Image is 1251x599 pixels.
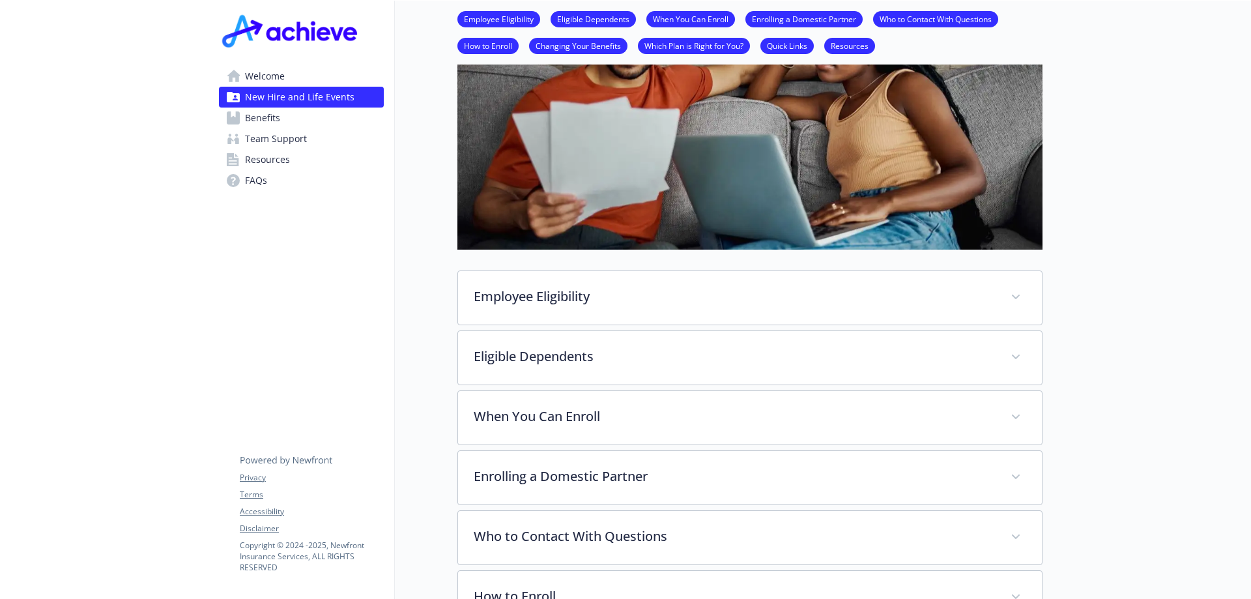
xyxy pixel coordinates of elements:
[529,39,627,51] a: Changing Your Benefits
[219,149,384,170] a: Resources
[245,66,285,87] span: Welcome
[551,12,636,25] a: Eligible Dependents
[219,128,384,149] a: Team Support
[458,391,1042,445] div: When You Can Enroll
[219,87,384,108] a: New Hire and Life Events
[219,170,384,191] a: FAQs
[245,87,354,108] span: New Hire and Life Events
[458,511,1042,564] div: Who to Contact With Questions
[474,467,995,486] p: Enrolling a Domestic Partner
[245,149,290,170] span: Resources
[457,12,540,25] a: Employee Eligibility
[457,39,519,51] a: How to Enroll
[745,12,863,25] a: Enrolling a Domestic Partner
[458,451,1042,504] div: Enrolling a Domestic Partner
[240,472,383,484] a: Privacy
[873,12,998,25] a: Who to Contact With Questions
[474,407,995,426] p: When You Can Enroll
[240,489,383,501] a: Terms
[760,39,814,51] a: Quick Links
[646,12,735,25] a: When You Can Enroll
[240,523,383,534] a: Disclaimer
[474,347,995,366] p: Eligible Dependents
[638,39,750,51] a: Which Plan is Right for You?
[240,540,383,573] p: Copyright © 2024 - 2025 , Newfront Insurance Services, ALL RIGHTS RESERVED
[458,271,1042,325] div: Employee Eligibility
[219,66,384,87] a: Welcome
[240,506,383,518] a: Accessibility
[458,331,1042,385] div: Eligible Dependents
[474,527,995,546] p: Who to Contact With Questions
[474,287,995,306] p: Employee Eligibility
[219,108,384,128] a: Benefits
[245,170,267,191] span: FAQs
[245,108,280,128] span: Benefits
[245,128,307,149] span: Team Support
[824,39,875,51] a: Resources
